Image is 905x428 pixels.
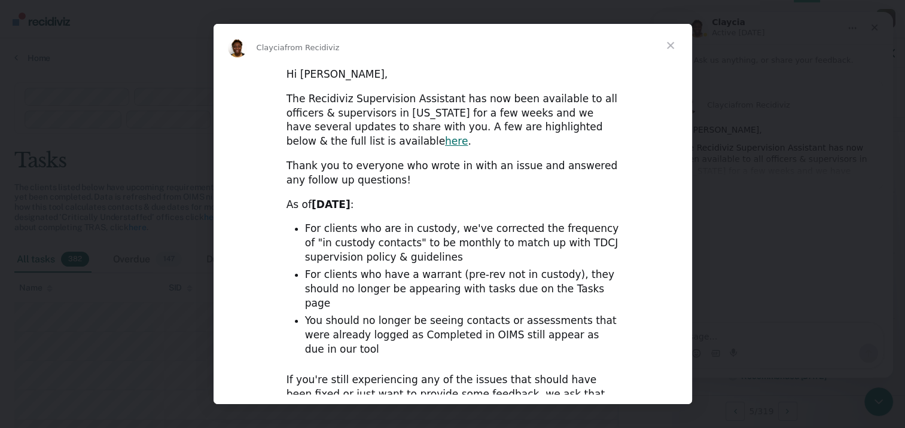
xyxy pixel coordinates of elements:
[38,337,47,346] button: Emoji picker
[8,5,31,27] button: go back
[57,337,66,346] button: Gif picker
[228,38,247,57] img: Profile image for Claycia
[25,130,215,201] div: The Recidiviz Supervision Assistant has now been available to all officers & supervisors in [US_S...
[649,24,692,67] span: Close
[25,112,215,124] div: Hi [PERSON_NAME],
[53,88,81,97] span: Claycia
[58,6,92,15] h1: Claycia
[305,222,619,265] li: For clients who are in custody, we've corrected the frequency of "in custody contacts" to be mont...
[10,69,230,192] div: Claycia says…
[76,337,86,346] button: Start recording
[287,198,619,212] div: As of :
[10,311,229,332] textarea: Message…
[81,88,136,97] span: from Recidiviz
[285,43,340,52] span: from Recidiviz
[305,314,619,357] li: You should no longer be seeing contacts or assessments that were already logged as Completed in O...
[287,159,619,188] div: Thank you to everyone who wrote in with an issue and answered any follow up questions!
[205,332,224,351] button: Send a message…
[34,7,53,26] img: Profile image for Claycia
[19,337,28,346] button: Upload attachment
[305,268,619,311] li: For clients who have a warrant (pre-rev not in custody), they should no longer be appearing with ...
[312,198,351,210] b: [DATE]
[25,84,44,103] img: Profile image for Claycia
[257,43,285,52] span: Claycia
[287,92,619,149] div: The Recidiviz Supervision Assistant has now been available to all officers & supervisors in [US_S...
[210,5,231,26] div: Close
[445,135,468,147] a: here
[287,68,619,82] div: Hi [PERSON_NAME],
[58,15,111,27] p: Active [DATE]
[187,5,210,27] button: Home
